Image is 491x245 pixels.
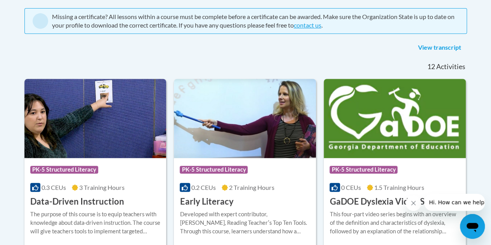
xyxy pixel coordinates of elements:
[294,21,321,29] a: contact us
[42,184,66,191] span: 0.3 CEUs
[341,184,361,191] span: 0 CEUs
[330,196,443,208] h3: GaDOE Dyslexia Video Series
[30,166,98,174] span: PK-5 Structured Literacy
[412,42,467,54] a: View transcript
[330,166,397,174] span: PK-5 Structured Literacy
[24,79,167,158] img: Course Logo
[436,63,465,71] span: Activities
[406,195,421,211] iframe: Close message
[180,210,310,236] div: Developed with expert contributor, [PERSON_NAME], Reading Teacherʹs Top Ten Tools. Through this c...
[374,184,424,191] span: 1.5 Training Hours
[79,184,125,191] span: 3 Training Hours
[229,184,274,191] span: 2 Training Hours
[424,194,485,211] iframe: Message from company
[427,63,435,71] span: 12
[460,214,485,239] iframe: Button to launch messaging window
[52,12,459,30] div: Missing a certificate? All lessons within a course must be complete before a certificate can be a...
[5,5,63,12] span: Hi. How can we help?
[324,79,466,158] img: Course Logo
[330,210,460,236] div: This four-part video series begins with an overview of the definition and characteristics of dysl...
[180,166,248,174] span: PK-5 Structured Literacy
[180,196,233,208] h3: Early Literacy
[30,210,161,236] div: The purpose of this course is to equip teachers with knowledge about data-driven instruction. The...
[174,79,316,158] img: Course Logo
[191,184,216,191] span: 0.2 CEUs
[30,196,124,208] h3: Data-Driven Instruction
